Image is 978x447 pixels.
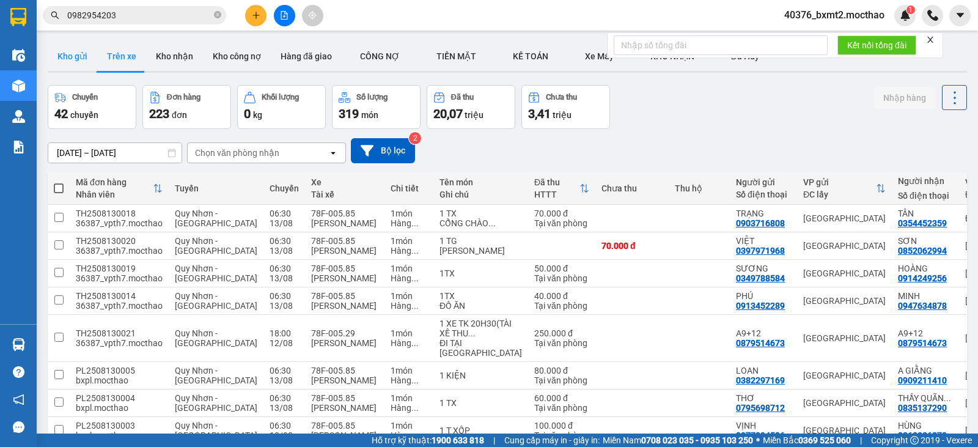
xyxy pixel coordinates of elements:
[736,209,791,218] div: TRẠNG
[13,366,24,378] span: question-circle
[311,177,378,187] div: Xe
[328,148,338,158] svg: open
[270,183,299,193] div: Chuyến
[736,421,791,430] div: VỊNH
[245,5,267,26] button: plus
[641,435,753,445] strong: 0708 023 035 - 0935 103 250
[76,246,163,256] div: 36387_vpth7.mocthao
[439,236,522,246] div: 1 TG
[270,291,299,301] div: 06:30
[76,209,163,218] div: TH2508130018
[736,236,791,246] div: VIỆT
[311,218,378,228] div: [PERSON_NAME]
[439,218,522,228] div: CỔNG CHÀO KHÁNH VĨNH
[534,403,589,413] div: Tại văn phòng
[253,110,262,120] span: kg
[391,264,427,273] div: 1 món
[736,375,785,385] div: 0382297169
[534,190,579,199] div: HTTT
[311,430,378,440] div: [PERSON_NAME]
[76,430,163,440] div: bxpl.mocthao
[411,430,419,440] span: ...
[603,434,753,447] span: Miền Nam
[270,393,299,403] div: 06:30
[736,273,785,283] div: 0349788584
[949,5,971,26] button: caret-down
[391,328,427,338] div: 1 món
[803,213,886,223] div: [GEOGRAPHIC_DATA]
[898,430,947,440] div: 0363336878
[926,35,935,44] span: close
[439,319,522,338] div: 1 XE TK 20H30(TÀI XẾ THU TIỀN)
[252,11,260,20] span: plus
[391,236,427,246] div: 1 món
[311,246,378,256] div: [PERSON_NAME]
[12,141,25,153] img: solution-icon
[70,110,98,120] span: chuyến
[736,328,791,338] div: A9+12
[175,264,257,283] span: Quy Nhơn - [GEOGRAPHIC_DATA]
[439,371,522,380] div: 1 KIỆN
[736,190,791,199] div: Số điện thoại
[955,10,966,21] span: caret-down
[908,6,913,14] span: 1
[6,66,84,93] li: VP BX Miền Tây (HÀNG)
[798,435,851,445] strong: 0369 525 060
[534,328,589,338] div: 250.000 đ
[51,11,59,20] span: search
[146,42,203,71] button: Kho nhận
[339,106,359,121] span: 319
[172,110,187,120] span: đơn
[436,51,476,61] span: TIỀN MẶT
[48,143,182,163] input: Select a date range.
[76,190,153,199] div: Nhân viên
[76,403,163,413] div: bxpl.mocthao
[391,291,427,301] div: 1 món
[534,393,589,403] div: 60.000 đ
[906,6,915,14] sup: 1
[756,438,760,443] span: ⚪️
[534,273,589,283] div: Tại văn phòng
[898,338,947,348] div: 0879514673
[270,264,299,273] div: 06:30
[534,291,589,301] div: 40.000 đ
[175,366,257,385] span: Quy Nhơn - [GEOGRAPHIC_DATA]
[76,264,163,273] div: TH2508130019
[736,338,785,348] div: 0879514673
[175,393,257,413] span: Quy Nhơn - [GEOGRAPHIC_DATA]
[10,8,26,26] img: logo-vxr
[763,434,851,447] span: Miền Bắc
[311,328,378,338] div: 78F-005.29
[76,218,163,228] div: 36387_vpth7.mocthao
[311,375,378,385] div: [PERSON_NAME]
[504,434,600,447] span: Cung cấp máy in - giấy in:
[12,49,25,62] img: warehouse-icon
[76,421,163,430] div: PL2508130003
[411,273,419,283] span: ...
[6,6,49,49] img: logo.jpg
[391,421,427,430] div: 1 món
[601,241,663,251] div: 70.000 đ
[54,106,68,121] span: 42
[860,434,862,447] span: |
[534,264,589,273] div: 50.000 đ
[214,11,221,18] span: close-circle
[76,366,163,375] div: PL2508130005
[76,301,163,311] div: 36387_vpth7.mocthao
[97,42,146,71] button: Trên xe
[274,5,295,26] button: file-add
[736,177,791,187] div: Người gửi
[873,87,936,109] button: Nhập hàng
[411,403,419,413] span: ...
[488,218,496,228] span: ...
[439,338,522,358] div: ĐI TẠI BẾN
[439,426,522,435] div: 1 T XỐP
[175,236,257,256] span: Quy Nhơn - [GEOGRAPHIC_DATA]
[898,375,947,385] div: 0909211410
[451,93,474,102] div: Đã thu
[898,403,947,413] div: 0835137290
[270,209,299,218] div: 06:30
[736,291,791,301] div: PHÚ
[439,177,522,187] div: Tên món
[391,218,427,228] div: Hàng thông thường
